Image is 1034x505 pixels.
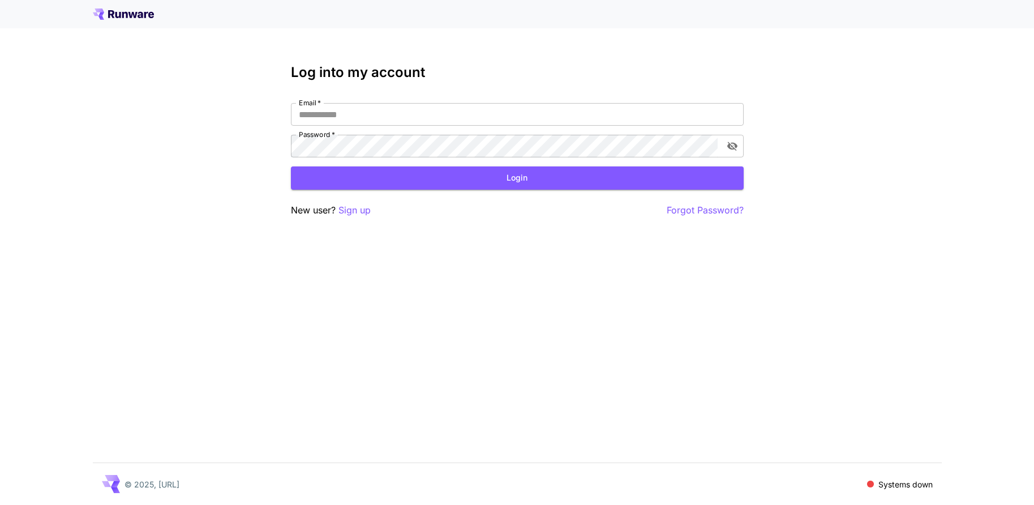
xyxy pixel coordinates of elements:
button: toggle password visibility [722,136,743,156]
label: Password [299,130,335,139]
button: Sign up [338,203,371,217]
p: Systems down [878,478,933,490]
p: © 2025, [URL] [125,478,179,490]
label: Email [299,98,321,108]
p: New user? [291,203,371,217]
button: Forgot Password? [667,203,744,217]
button: Login [291,166,744,190]
h3: Log into my account [291,65,744,80]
